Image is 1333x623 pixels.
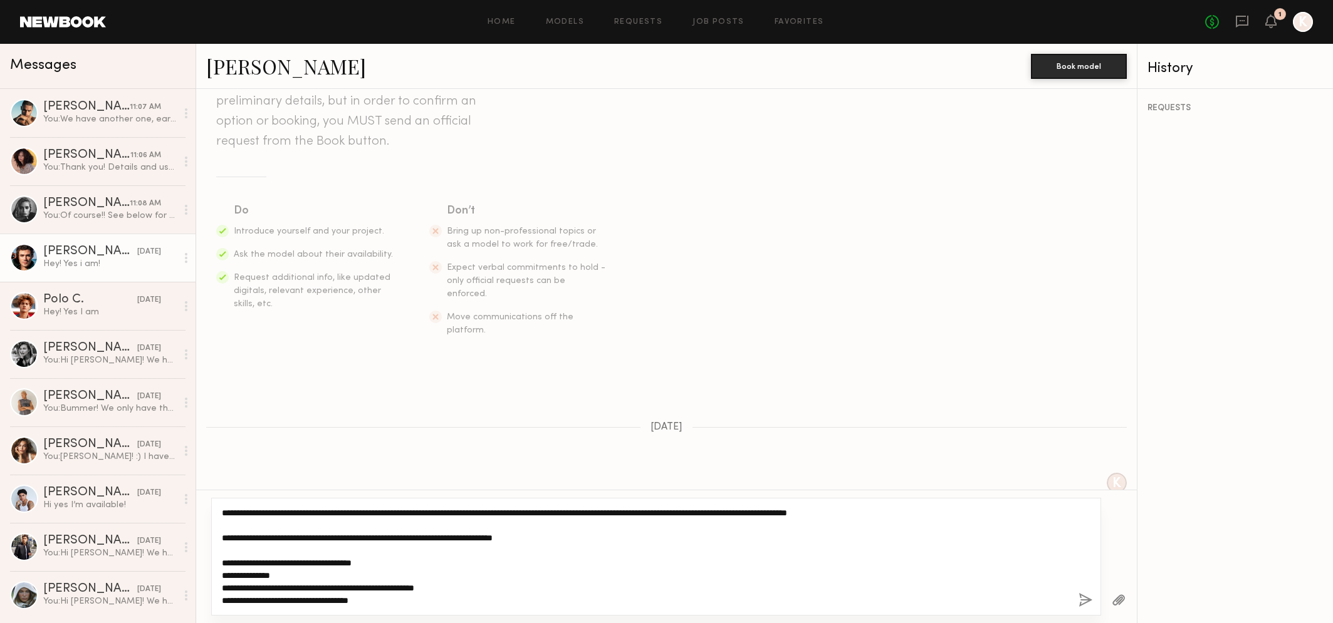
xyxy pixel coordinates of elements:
div: You: Hi [PERSON_NAME]! We have a shoot coming up for Sportiqe with photographer [PERSON_NAME] on ... [43,354,177,366]
span: Bring up non-professional topics or ask a model to work for free/trade. [447,227,598,249]
div: You: [PERSON_NAME]! :) I have a shoot coming up for Sportiqe with photographer [PERSON_NAME] on [... [43,451,177,463]
a: Favorites [775,18,824,26]
div: [PERSON_NAME] [43,101,130,113]
div: 11:07 AM [130,101,161,113]
div: [DATE] [137,294,161,306]
span: [DATE] [651,422,682,433]
div: REQUESTS [1147,104,1323,113]
div: History [1147,61,1323,76]
span: Request additional info, like updated digitals, relevant experience, other skills, etc. [234,274,390,308]
div: [PERSON_NAME] [43,197,130,210]
div: Hi yes I’m available! [43,499,177,511]
div: You: Hi [PERSON_NAME]! We have a shoot coming up for Sportiqe with photographer [PERSON_NAME] on ... [43,595,177,607]
a: Home [488,18,516,26]
span: Introduce yourself and your project. [234,227,384,235]
div: [PERSON_NAME] [43,583,137,595]
a: K [1293,12,1313,32]
div: [PERSON_NAME] [43,487,137,499]
div: [DATE] [137,391,161,403]
div: [DATE] [137,439,161,451]
div: Hey! Yes i am! [43,258,177,270]
div: [DATE] [137,246,161,258]
span: Messages [10,58,76,73]
div: 11:06 AM [130,150,161,162]
div: Hey! Yes I am [43,306,177,318]
a: Job Posts [693,18,745,26]
div: You: Hi [PERSON_NAME]! We have a shoot coming up for Sportiqe with photographer [PERSON_NAME] on ... [43,547,177,559]
a: Models [546,18,584,26]
button: Book model [1031,54,1127,79]
a: Requests [614,18,662,26]
div: 11:08 AM [130,198,161,210]
div: Don’t [447,202,607,220]
div: [PERSON_NAME] O. [43,390,137,403]
div: [PERSON_NAME] [43,535,137,547]
div: Do [234,202,394,220]
div: [PERSON_NAME] [43,438,137,451]
div: [DATE] [137,584,161,595]
div: 1 [1278,11,1282,18]
div: [PERSON_NAME] [43,149,130,162]
header: Keep direct messages professional and related only to paid job opportunities. Messaging is great ... [216,31,479,152]
span: Move communications off the platform. [447,313,573,334]
div: Polo C. [43,294,137,306]
a: [PERSON_NAME] [206,53,366,80]
div: You: Bummer! We only have the 16th as an option. Let me know if anything changes! [43,403,177,414]
div: [DATE] [137,535,161,547]
div: [PERSON_NAME] [43,342,137,354]
div: You: Of course!! See below for usages. Let me know if you have any other questions at all. Usage:... [43,210,177,222]
div: [PERSON_NAME] [43,245,137,258]
a: Book model [1031,60,1127,71]
span: Expect verbal commitments to hold - only official requests can be enforced. [447,264,605,298]
div: [DATE] [137,487,161,499]
div: [DATE] [137,342,161,354]
div: You: We have another one, early October, I'll circle back with you for that shoot! [43,113,177,125]
div: You: Thank you! Details and usage is below. Usage: Lifestyle / Ecomm & Social Term: 6Months Rate:... [43,162,177,173]
span: Ask the model about their availability. [234,250,393,259]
